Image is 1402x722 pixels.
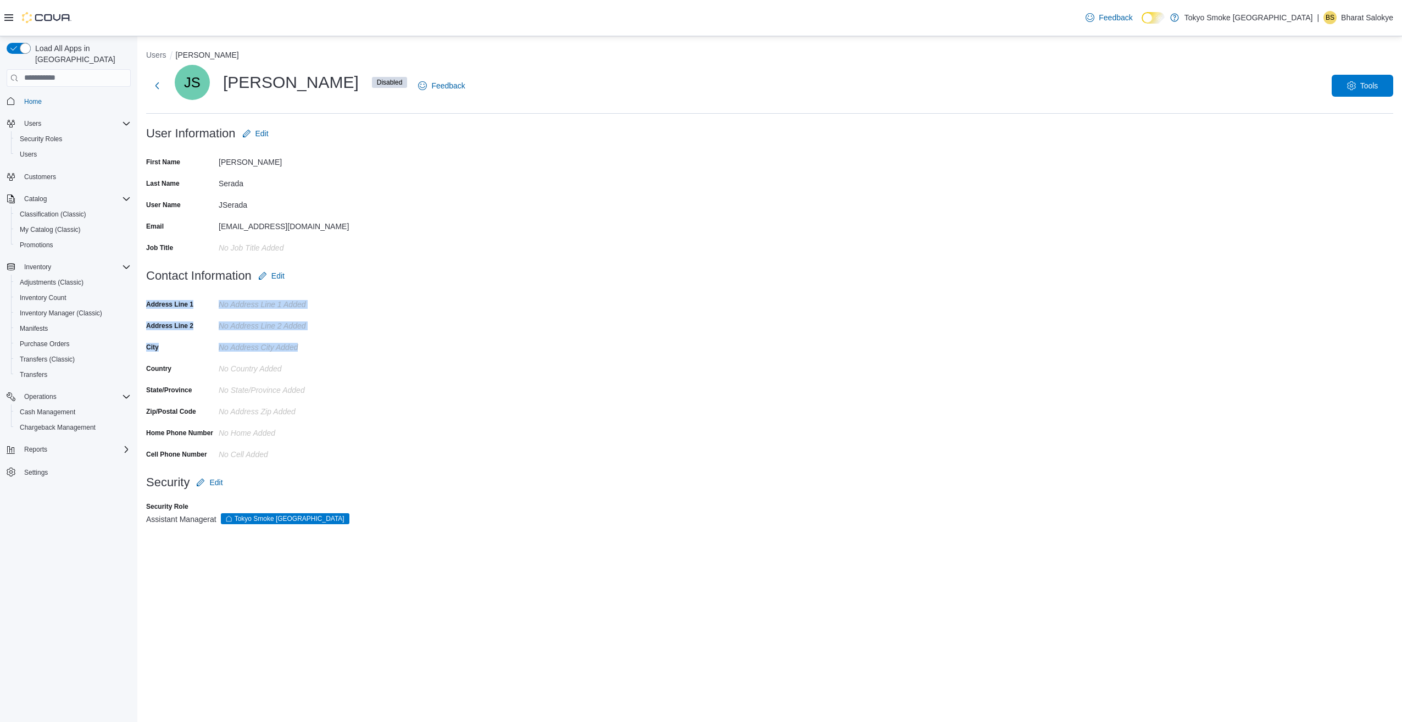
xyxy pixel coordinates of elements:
[146,127,236,140] h3: User Information
[146,179,180,188] label: Last Name
[15,322,131,335] span: Manifests
[146,243,173,252] label: Job Title
[146,476,190,489] h3: Security
[24,392,57,401] span: Operations
[146,321,193,330] label: Address Line 2
[219,360,366,373] div: No Country Added
[377,77,403,87] span: Disabled
[271,270,285,281] span: Edit
[20,135,62,143] span: Security Roles
[219,424,366,437] div: No Home added
[24,195,47,203] span: Catalog
[146,364,171,373] label: Country
[1326,11,1334,24] span: BS
[146,502,188,511] label: Security Role
[20,324,48,333] span: Manifests
[20,423,96,432] span: Chargeback Management
[146,429,213,437] label: Home Phone Number
[20,117,46,130] button: Users
[146,450,207,459] label: Cell Phone Number
[1099,12,1132,23] span: Feedback
[238,123,273,145] button: Edit
[1341,11,1393,24] p: Bharat Salokye
[20,443,131,456] span: Reports
[24,445,47,454] span: Reports
[219,175,366,188] div: Serada
[20,225,81,234] span: My Catalog (Classic)
[11,237,135,253] button: Promotions
[15,337,131,351] span: Purchase Orders
[11,131,135,147] button: Security Roles
[146,222,164,231] label: Email
[15,353,79,366] a: Transfers (Classic)
[15,148,131,161] span: Users
[146,300,193,309] label: Address Line 1
[15,208,131,221] span: Classification (Classic)
[15,291,71,304] a: Inventory Count
[15,276,131,289] span: Adjustments (Classic)
[2,191,135,207] button: Catalog
[1323,11,1337,24] div: Bharat Salokye
[146,513,1393,524] div: Assistant Manager at
[219,218,366,231] div: [EMAIL_ADDRESS][DOMAIN_NAME]
[24,173,56,181] span: Customers
[11,147,135,162] button: Users
[219,296,366,309] div: No Address Line 1 added
[219,317,366,330] div: No Address Line 2 added
[20,293,66,302] span: Inventory Count
[219,196,366,209] div: JSerada
[175,65,407,100] div: [PERSON_NAME]
[15,406,80,419] a: Cash Management
[15,337,74,351] a: Purchase Orders
[11,207,135,222] button: Classification (Classic)
[146,269,252,282] h3: Contact Information
[146,49,1393,63] nav: An example of EuiBreadcrumbs
[146,343,159,352] label: City
[20,260,55,274] button: Inventory
[235,514,344,524] span: Tokyo Smoke [GEOGRAPHIC_DATA]
[31,43,131,65] span: Load All Apps in [GEOGRAPHIC_DATA]
[20,466,52,479] a: Settings
[22,12,71,23] img: Cova
[219,338,366,352] div: No Address City added
[15,421,100,434] a: Chargeback Management
[15,368,52,381] a: Transfers
[221,513,349,524] span: Tokyo Smoke Canada
[20,465,131,479] span: Settings
[24,263,51,271] span: Inventory
[1360,80,1378,91] span: Tools
[15,307,107,320] a: Inventory Manager (Classic)
[11,404,135,420] button: Cash Management
[15,406,131,419] span: Cash Management
[15,291,131,304] span: Inventory Count
[2,389,135,404] button: Operations
[15,148,41,161] a: Users
[2,464,135,480] button: Settings
[2,116,135,131] button: Users
[20,170,60,184] a: Customers
[219,446,366,459] div: No Cell added
[20,170,131,184] span: Customers
[2,442,135,457] button: Reports
[20,210,86,219] span: Classification (Classic)
[176,51,239,59] button: [PERSON_NAME]
[20,390,131,403] span: Operations
[146,158,180,166] label: First Name
[11,367,135,382] button: Transfers
[15,132,66,146] a: Security Roles
[15,276,88,289] a: Adjustments (Classic)
[2,169,135,185] button: Customers
[20,278,84,287] span: Adjustments (Classic)
[431,80,465,91] span: Feedback
[1142,12,1165,24] input: Dark Mode
[219,239,366,252] div: No Job Title added
[20,390,61,403] button: Operations
[1081,7,1137,29] a: Feedback
[2,93,135,109] button: Home
[192,471,227,493] button: Edit
[24,97,42,106] span: Home
[11,306,135,321] button: Inventory Manager (Classic)
[15,223,131,236] span: My Catalog (Classic)
[20,355,75,364] span: Transfers (Classic)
